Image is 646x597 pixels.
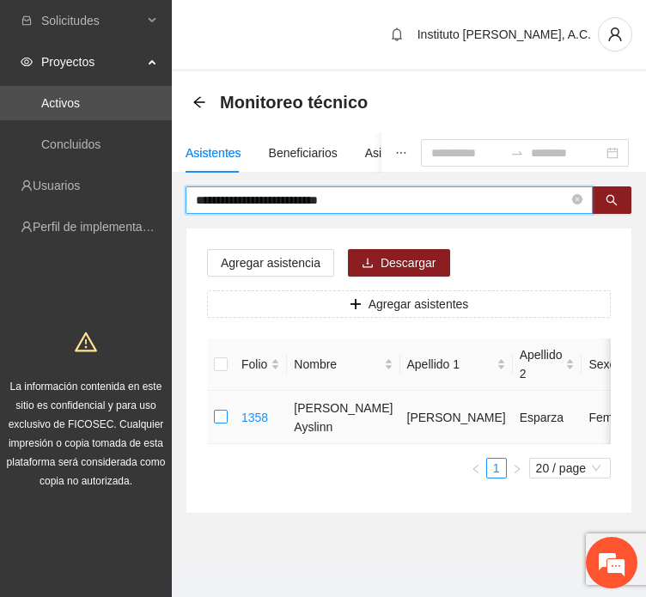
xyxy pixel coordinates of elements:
[384,27,410,41] span: bell
[41,137,101,151] a: Concluidos
[513,391,582,444] td: Esparza
[417,27,591,41] span: Instituto [PERSON_NAME], A.C.
[33,179,80,192] a: Usuarios
[241,355,267,374] span: Folio
[507,458,527,478] li: Next Page
[207,290,611,318] button: plusAgregar asistentes
[592,186,631,214] button: search
[192,95,206,110] div: Back
[598,17,632,52] button: user
[407,355,493,374] span: Apellido 1
[572,192,582,209] span: close-circle
[510,146,524,160] span: swap-right
[365,143,426,162] div: Asistencias
[192,95,206,109] span: arrow-left
[21,56,33,68] span: eye
[606,194,618,208] span: search
[487,459,506,478] a: 1
[466,458,486,478] li: Previous Page
[383,21,411,48] button: bell
[41,96,80,110] a: Activos
[395,147,407,159] span: ellipsis
[41,45,143,79] span: Proyectos
[294,355,380,374] span: Nombre
[41,3,143,38] span: Solicitudes
[207,249,334,277] button: Agregar asistencia
[520,345,563,383] span: Apellido 2
[572,194,582,204] span: close-circle
[186,143,241,162] div: Asistentes
[33,220,167,234] a: Perfil de implementadora
[287,338,399,391] th: Nombre
[362,257,374,271] span: download
[599,27,631,42] span: user
[89,88,289,110] div: Chatee con nosotros ahora
[241,411,268,424] a: 1358
[512,464,522,474] span: right
[510,146,524,160] span: to
[282,9,323,50] div: Minimizar ventana de chat en vivo
[348,249,450,277] button: downloadDescargar
[400,391,513,444] td: [PERSON_NAME]
[235,338,287,391] th: Folio
[269,143,338,162] div: Beneficiarios
[536,459,604,478] span: 20 / page
[400,338,513,391] th: Apellido 1
[466,458,486,478] button: left
[529,458,611,478] div: Page Size
[287,391,399,444] td: [PERSON_NAME] Ayslinn
[21,15,33,27] span: inbox
[507,458,527,478] button: right
[381,253,436,272] span: Descargar
[471,464,481,474] span: left
[75,331,97,353] span: warning
[513,338,582,391] th: Apellido 2
[381,133,421,173] button: ellipsis
[350,298,362,312] span: plus
[486,458,507,478] li: 1
[221,253,320,272] span: Agregar asistencia
[7,381,166,487] span: La información contenida en este sitio es confidencial y para uso exclusivo de FICOSEC. Cualquier...
[369,295,469,314] span: Agregar asistentes
[588,355,625,374] span: Sexo
[9,407,327,467] textarea: Escriba su mensaje y pulse “Intro”
[220,88,368,116] span: Monitoreo técnico
[100,198,237,372] span: Estamos en línea.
